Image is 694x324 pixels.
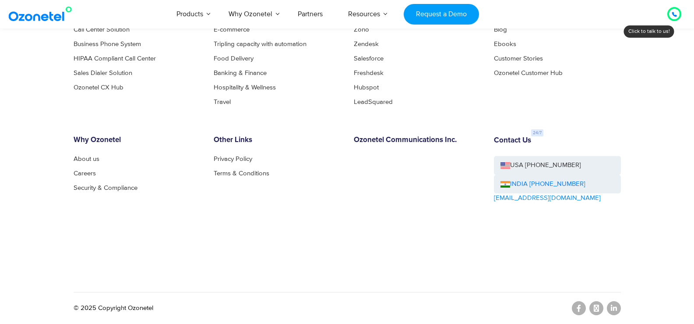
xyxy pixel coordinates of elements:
[214,55,254,62] a: Food Delivery
[74,185,137,191] a: Security & Compliance
[74,55,156,62] a: HIPAA Compliant Call Center
[354,70,384,76] a: Freshdesk
[494,193,601,203] a: [EMAIL_ADDRESS][DOMAIN_NAME]
[494,136,531,145] h6: Contact Us
[494,41,516,47] a: Ebooks
[500,179,585,189] a: INDIA [PHONE_NUMBER]
[214,156,252,162] a: Privacy Policy
[494,55,543,62] a: Customer Stories
[500,162,510,169] img: us-flag.png
[354,41,379,47] a: Zendesk
[214,70,267,76] a: Banking & Finance
[74,170,96,177] a: Careers
[494,26,507,33] a: Blog
[74,136,201,145] h6: Why Ozonetel
[74,84,123,91] a: Ozonetel CX Hub
[214,26,250,33] a: E-commerce
[74,26,130,33] a: Call Center Solution
[354,99,393,105] a: LeadSquared
[404,4,479,25] a: Request a Demo
[494,156,621,175] a: USA [PHONE_NUMBER]
[214,41,306,47] a: Tripling capacity with automation
[74,70,132,76] a: Sales Dialer Solution
[214,84,276,91] a: Hospitality & Wellness
[74,156,99,162] a: About us
[354,55,384,62] a: Salesforce
[74,41,141,47] a: Business Phone System
[500,181,510,188] img: ind-flag.png
[354,136,481,145] h6: Ozonetel Communications Inc.
[354,26,369,33] a: Zoho
[214,99,231,105] a: Travel
[74,303,153,313] p: © 2025 Copyright Ozonetel
[214,170,269,177] a: Terms & Conditions
[354,84,379,91] a: Hubspot
[214,136,341,145] h6: Other Links
[494,70,563,76] a: Ozonetel Customer Hub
